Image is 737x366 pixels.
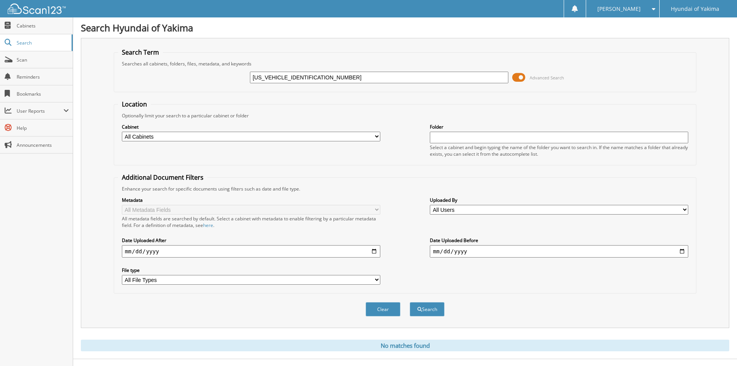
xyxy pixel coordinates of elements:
div: Select a cabinet and begin typing the name of the folder you want to search in. If the name match... [430,144,688,157]
label: Cabinet [122,124,380,130]
input: start [122,245,380,258]
span: Hyundai of Yakima [671,7,719,11]
div: Enhance your search for specific documents using filters such as date and file type. [118,186,692,192]
label: Date Uploaded Before [430,237,688,244]
label: Metadata [122,197,380,203]
label: Uploaded By [430,197,688,203]
img: scan123-logo-white.svg [8,3,66,14]
label: Folder [430,124,688,130]
button: Search [410,302,445,316]
span: Advanced Search [530,75,564,81]
legend: Additional Document Filters [118,173,207,182]
div: Searches all cabinets, folders, files, metadata, and keywords [118,60,692,67]
div: All metadata fields are searched by default. Select a cabinet with metadata to enable filtering b... [122,215,380,229]
span: Reminders [17,74,69,80]
h1: Search Hyundai of Yakima [81,21,729,34]
span: Cabinets [17,22,69,29]
span: Help [17,125,69,131]
label: Date Uploaded After [122,237,380,244]
span: Scan [17,57,69,63]
span: [PERSON_NAME] [597,7,641,11]
legend: Search Term [118,48,163,57]
span: Announcements [17,142,69,148]
div: Optionally limit your search to a particular cabinet or folder [118,112,692,119]
button: Clear [366,302,400,316]
span: Search [17,40,68,46]
span: User Reports [17,108,63,114]
span: Bookmarks [17,91,69,97]
a: here [203,222,213,229]
div: No matches found [81,340,729,351]
label: File type [122,267,380,273]
legend: Location [118,100,151,108]
input: end [430,245,688,258]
